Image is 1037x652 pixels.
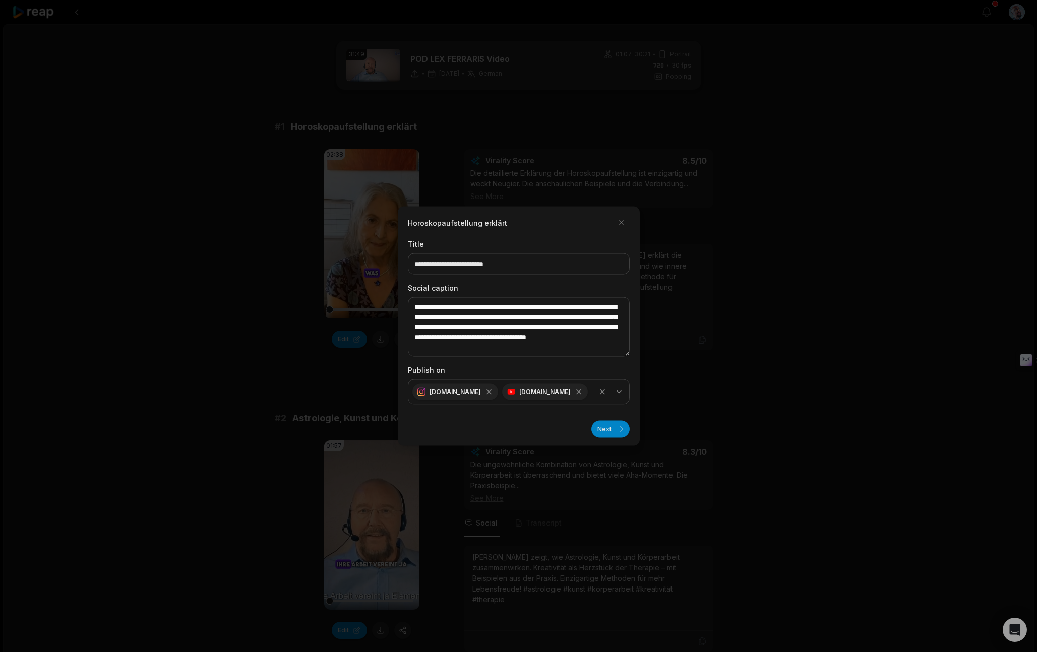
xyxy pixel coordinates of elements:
[408,365,630,375] label: Publish on
[408,239,630,249] label: Title
[502,384,588,400] div: [DOMAIN_NAME]
[412,384,498,400] div: [DOMAIN_NAME]
[408,379,630,405] button: [DOMAIN_NAME][DOMAIN_NAME]
[408,217,507,228] h2: Horoskopaufstellung erklärt
[408,283,630,293] label: Social caption
[591,421,630,438] button: Next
